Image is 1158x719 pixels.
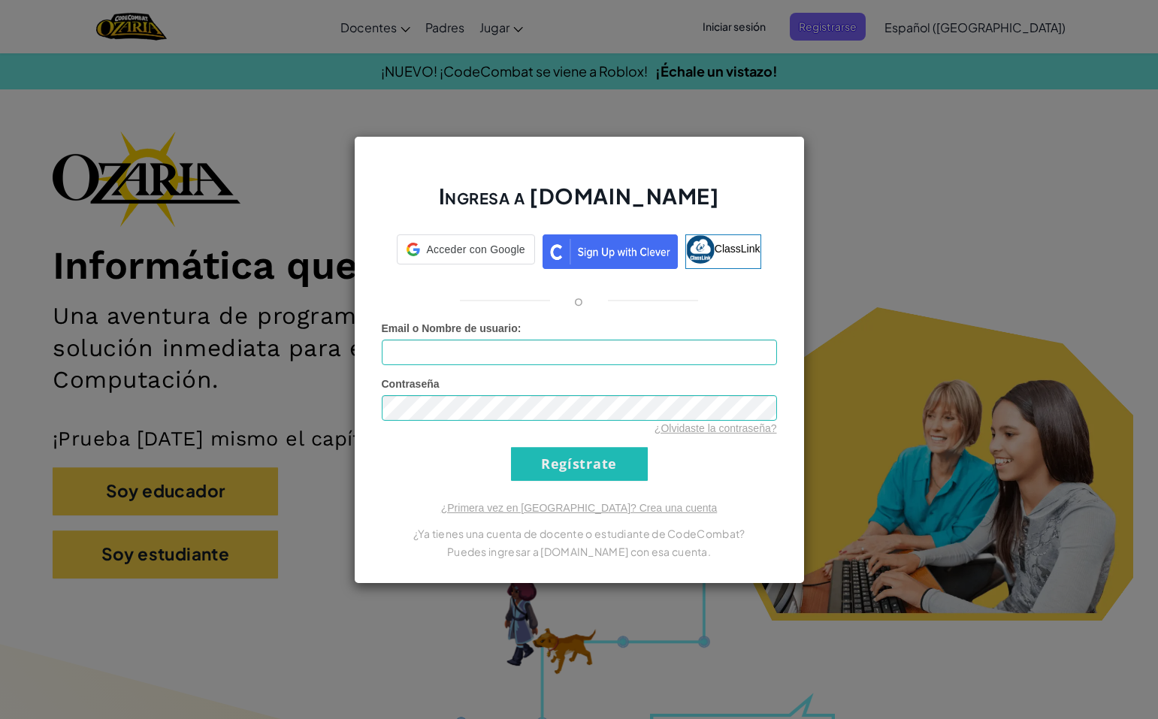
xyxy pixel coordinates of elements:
img: clever_sso_button@2x.png [543,234,678,269]
p: o [574,292,583,310]
input: Regístrate [511,447,648,481]
div: Acceder con Google [397,234,534,264]
label: : [382,321,522,336]
span: Email o Nombre de usuario [382,322,518,334]
p: ¿Ya tienes una cuenta de docente o estudiante de CodeCombat? [382,524,777,542]
h2: Ingresa a [DOMAIN_NAME] [382,182,777,225]
img: classlink-logo-small.png [686,235,715,264]
a: ¿Olvidaste la contraseña? [655,422,777,434]
p: Puedes ingresar a [DOMAIN_NAME] con esa cuenta. [382,542,777,560]
a: ¿Primera vez en [GEOGRAPHIC_DATA]? Crea una cuenta [441,502,718,514]
a: Acceder con Google [397,234,534,269]
span: Acceder con Google [426,242,525,257]
span: ClassLink [715,242,760,254]
span: Contraseña [382,378,440,390]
